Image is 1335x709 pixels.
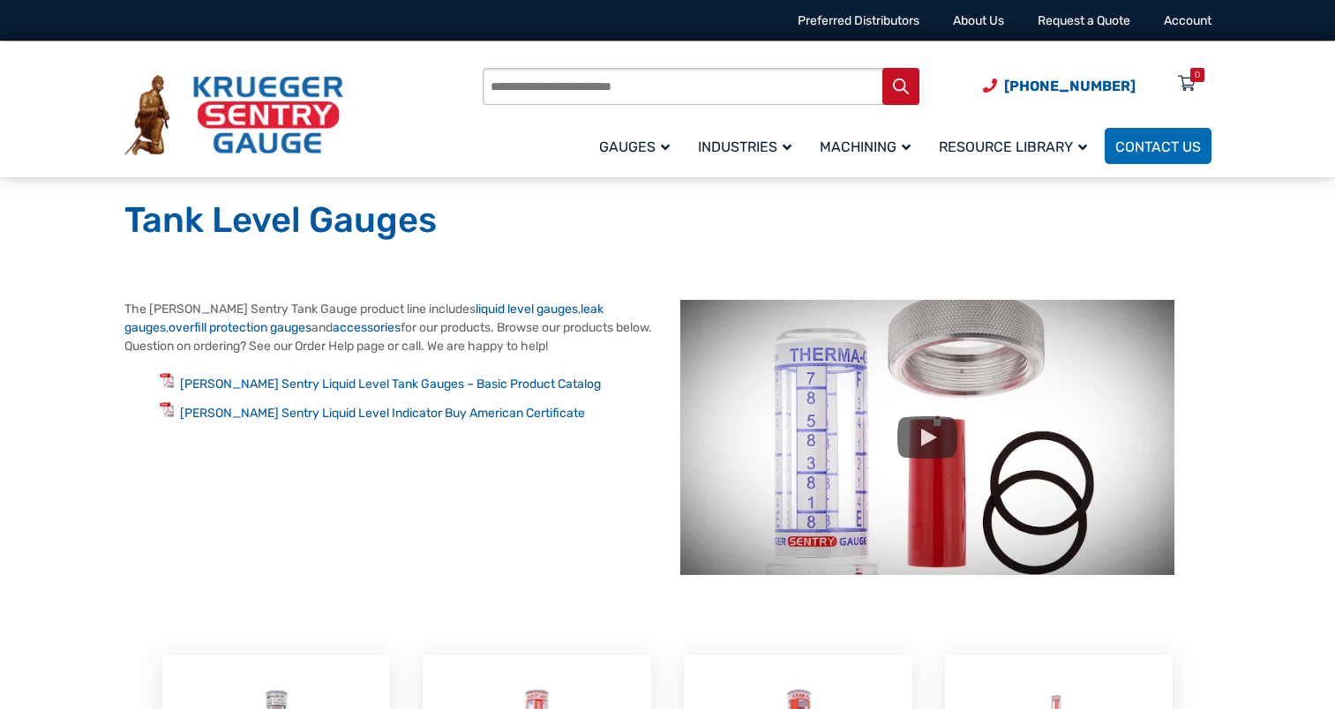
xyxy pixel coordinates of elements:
p: The [PERSON_NAME] Sentry Tank Gauge product line includes , , and for our products. Browse our pr... [124,300,655,355]
a: Industries [687,125,809,167]
a: Contact Us [1105,128,1211,164]
a: Preferred Distributors [798,13,919,28]
a: Phone Number (920) 434-8860 [983,75,1136,97]
a: Account [1164,13,1211,28]
span: Machining [820,138,911,155]
img: Tank Level Gauges [680,300,1174,575]
a: liquid level gauges [476,302,578,317]
a: Resource Library [928,125,1105,167]
a: overfill protection gauges [169,320,311,335]
span: Industries [698,138,791,155]
img: Krueger Sentry Gauge [124,75,343,156]
span: [PHONE_NUMBER] [1004,78,1136,94]
a: Machining [809,125,928,167]
a: [PERSON_NAME] Sentry Liquid Level Indicator Buy American Certificate [180,406,585,421]
a: accessories [333,320,401,335]
a: About Us [953,13,1004,28]
a: Gauges [589,125,687,167]
span: Gauges [599,138,670,155]
a: leak gauges [124,302,604,335]
span: Contact Us [1115,138,1201,155]
a: Request a Quote [1038,13,1130,28]
div: 0 [1195,68,1200,82]
a: [PERSON_NAME] Sentry Liquid Level Tank Gauges – Basic Product Catalog [180,377,601,392]
span: Resource Library [939,138,1087,155]
h1: Tank Level Gauges [124,198,1211,243]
